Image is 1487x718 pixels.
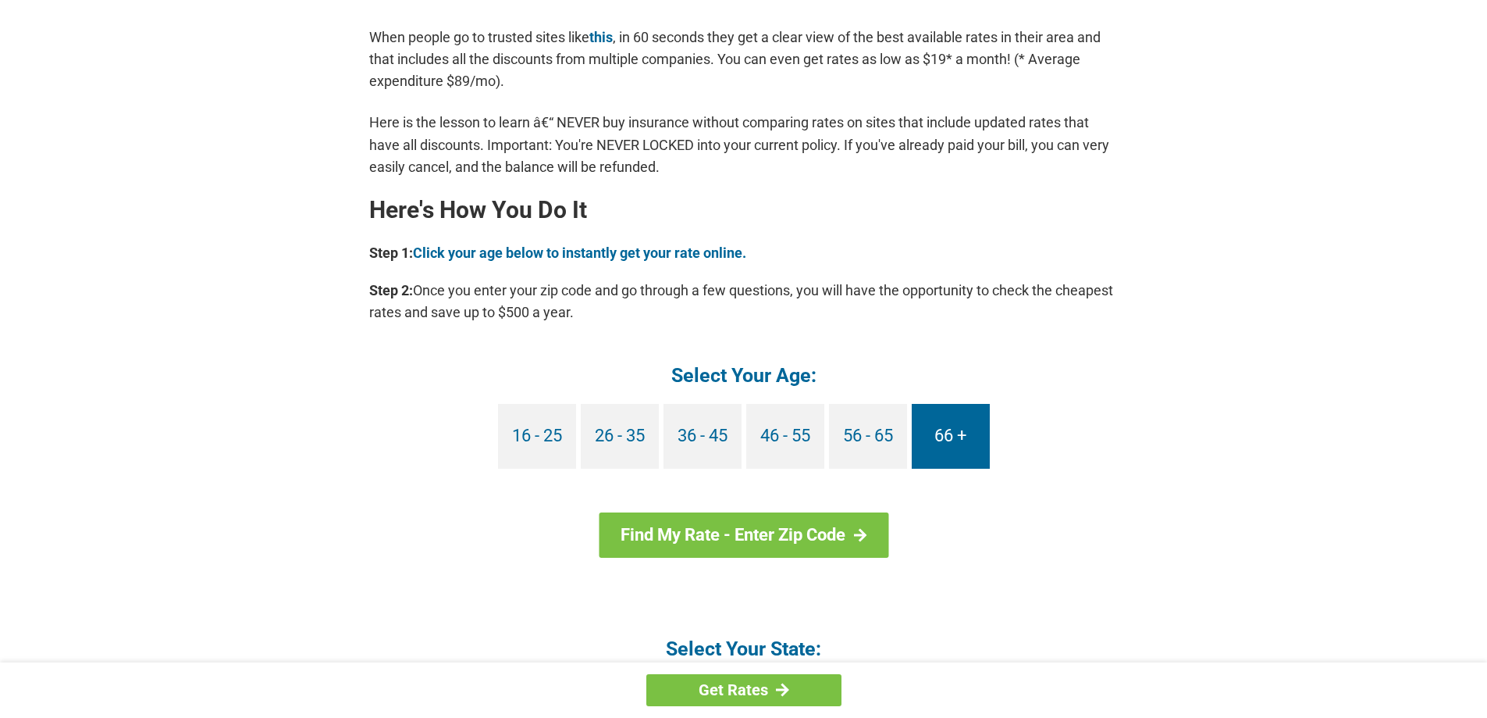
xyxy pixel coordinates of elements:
p: Here is the lesson to learn â€“ NEVER buy insurance without comparing rates on sites that include... [369,112,1119,177]
a: this [589,29,613,45]
h2: Here's How You Do It [369,198,1119,223]
h4: Select Your State: [369,636,1119,662]
p: When people go to trusted sites like , in 60 seconds they get a clear view of the best available ... [369,27,1119,92]
a: 66 + [912,404,990,469]
a: 16 - 25 [498,404,576,469]
a: Click your age below to instantly get your rate online. [413,245,746,261]
a: Get Rates [646,674,841,706]
a: Find My Rate - Enter Zip Code [599,513,888,558]
h4: Select Your Age: [369,363,1119,388]
b: Step 2: [369,282,413,298]
a: 46 - 55 [746,404,824,469]
b: Step 1: [369,245,413,261]
a: 56 - 65 [829,404,907,469]
a: 36 - 45 [663,404,742,469]
p: Once you enter your zip code and go through a few questions, you will have the opportunity to che... [369,280,1119,323]
a: 26 - 35 [581,404,659,469]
